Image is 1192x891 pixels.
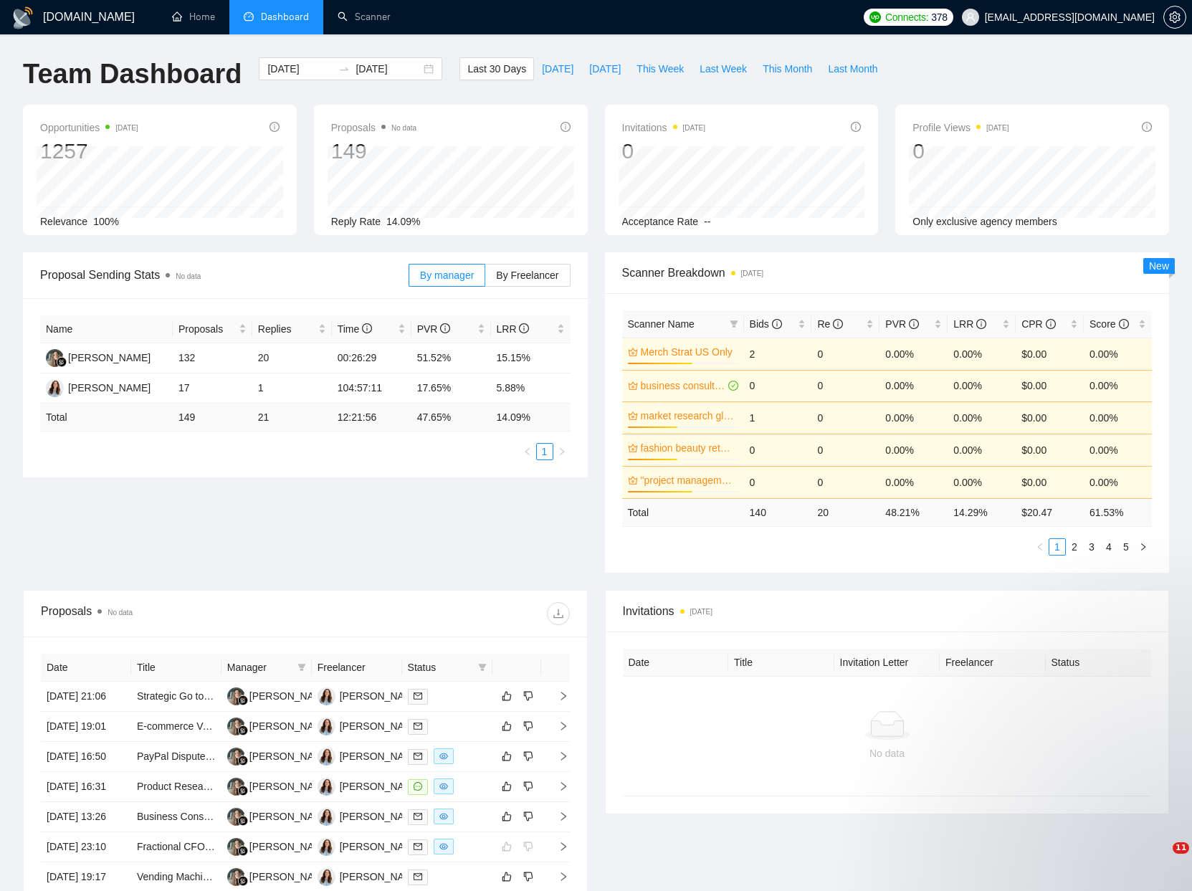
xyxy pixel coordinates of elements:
img: JM [318,718,335,735]
span: filter [727,313,741,335]
a: JM[PERSON_NAME] [318,810,422,821]
img: JM [318,808,335,826]
a: market research global [641,408,735,424]
div: [PERSON_NAME] [340,718,422,734]
img: upwork-logo.png [869,11,881,23]
time: [DATE] [690,608,712,616]
span: crown [628,411,638,421]
img: LK [227,687,245,705]
span: LRR [497,323,530,335]
button: Last 30 Days [459,57,534,80]
td: 0.00% [1084,338,1152,370]
div: [PERSON_NAME] [340,869,422,885]
span: Time [338,323,372,335]
span: dislike [523,690,533,702]
td: $0.00 [1016,338,1084,370]
div: [PERSON_NAME] [68,350,151,366]
span: Last 30 Days [467,61,526,77]
button: dislike [520,808,537,825]
img: LK [227,808,245,826]
span: Connects: [885,9,928,25]
img: gigradar-bm.png [238,846,248,856]
th: Freelancer [940,649,1046,677]
li: 1 [536,443,553,460]
span: No data [176,272,201,280]
div: [PERSON_NAME] [249,839,332,854]
td: Strategic Go to Market Advisor: AI Uptime Monitoring Service (Lean, Profitable Launch) [131,682,221,712]
span: swap-right [338,63,350,75]
td: $0.00 [1016,370,1084,401]
span: info-circle [561,122,571,132]
a: JM[PERSON_NAME] [318,750,422,761]
a: 2 [1067,539,1082,555]
div: [PERSON_NAME] [340,809,422,824]
span: LRR [953,318,986,330]
li: 2 [1066,538,1083,556]
a: E-commerce VA Manager Needed for Brand Management [137,720,394,732]
td: 14.29 % [948,498,1016,526]
td: 0 [744,370,812,401]
span: By manager [420,270,474,281]
th: Date [623,649,729,677]
a: JM[PERSON_NAME] [318,720,422,731]
span: Re [817,318,843,330]
button: dislike [520,687,537,705]
span: 14.09% [386,216,420,227]
span: filter [295,657,309,678]
td: 14.09 % [491,404,571,432]
span: mail [414,872,422,881]
span: Acceptance Rate [622,216,699,227]
td: Total [622,498,744,526]
button: like [498,687,515,705]
span: Proposal Sending Stats [40,266,409,284]
td: 61.53 % [1084,498,1152,526]
div: 149 [331,138,416,165]
a: LK[PERSON_NAME] [227,690,332,701]
button: right [1135,538,1152,556]
span: filter [297,663,306,672]
th: Proposals [173,315,252,343]
span: dislike [523,720,533,732]
span: info-circle [270,122,280,132]
li: 5 [1117,538,1135,556]
img: LK [227,868,245,886]
span: like [502,871,512,882]
td: [DATE] 21:06 [41,682,131,712]
a: JM[PERSON_NAME] [318,780,422,791]
span: right [558,447,566,456]
td: 17.65% [411,373,491,404]
a: searchScanner [338,11,391,23]
span: info-circle [833,319,843,329]
button: left [519,443,536,460]
img: JM [318,748,335,766]
td: [DATE] 19:01 [41,712,131,742]
td: 0.00% [879,466,948,498]
td: 0 [811,338,879,370]
span: download [548,608,569,619]
span: crown [628,347,638,357]
img: gigradar-bm.png [238,725,248,735]
span: Dashboard [261,11,309,23]
span: crown [628,475,638,485]
span: filter [478,663,487,672]
td: 1 [744,401,812,434]
span: info-circle [976,319,986,329]
span: right [547,691,568,701]
button: Last Week [692,57,755,80]
a: "project management" global [641,472,735,488]
a: LK[PERSON_NAME] [227,840,332,852]
th: Status [1046,649,1152,677]
span: Manager [227,659,292,675]
img: gigradar-bm.png [238,695,248,705]
a: Vending Machine Business Scaling & Sales/Marketing Expert [137,871,409,882]
div: 0 [912,138,1009,165]
span: mail [414,692,422,700]
img: gigradar-bm.png [238,756,248,766]
li: Previous Page [519,443,536,460]
button: right [553,443,571,460]
span: Status [408,659,472,675]
time: [DATE] [683,124,705,132]
button: download [547,602,570,625]
button: Last Month [820,57,885,80]
img: JM [318,778,335,796]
